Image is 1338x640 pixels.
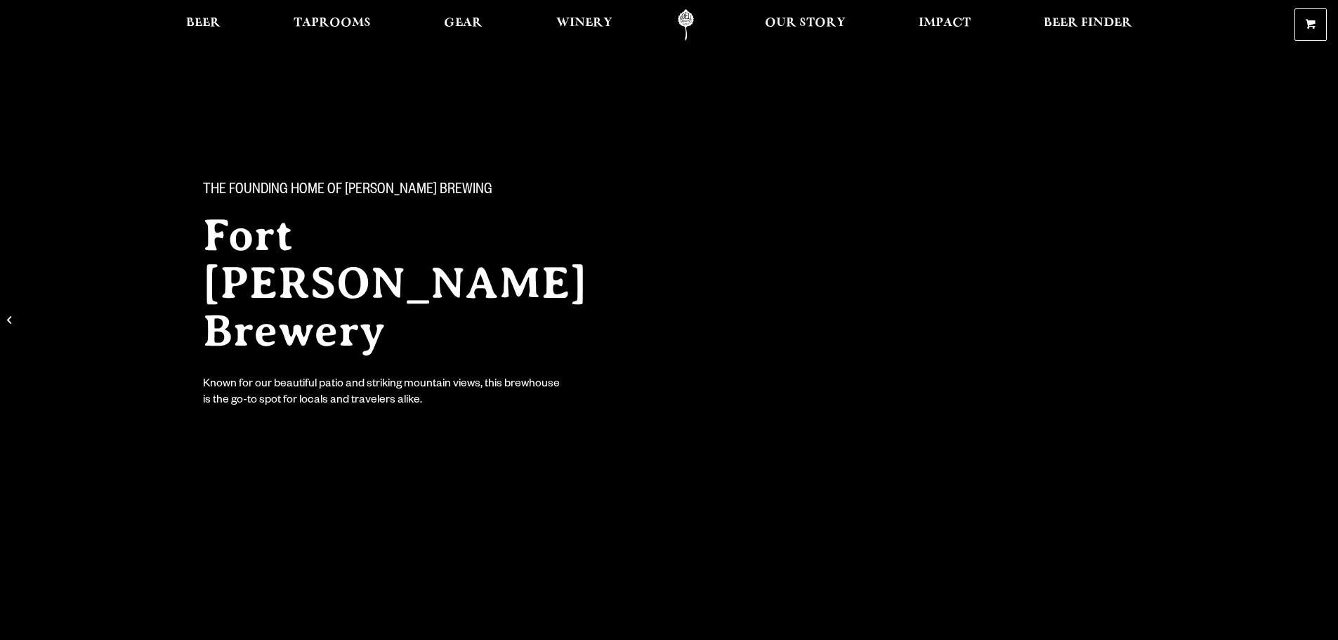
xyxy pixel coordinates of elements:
[756,9,855,41] a: Our Story
[556,18,612,29] span: Winery
[177,9,230,41] a: Beer
[547,9,622,41] a: Winery
[1035,9,1141,41] a: Beer Finder
[435,9,492,41] a: Gear
[660,9,712,41] a: Odell Home
[203,182,492,200] span: The Founding Home of [PERSON_NAME] Brewing
[765,18,846,29] span: Our Story
[919,18,971,29] span: Impact
[203,377,563,410] div: Known for our beautiful patio and striking mountain views, this brewhouse is the go-to spot for l...
[294,18,371,29] span: Taprooms
[444,18,483,29] span: Gear
[186,18,221,29] span: Beer
[203,211,641,355] h2: Fort [PERSON_NAME] Brewery
[284,9,380,41] a: Taprooms
[910,9,980,41] a: Impact
[1044,18,1132,29] span: Beer Finder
